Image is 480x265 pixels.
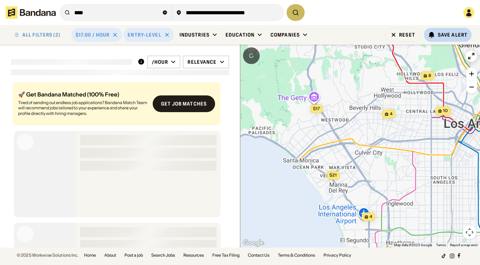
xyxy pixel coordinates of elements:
[428,73,431,79] span: 8
[22,32,60,37] div: ALL FILTERS (2)
[183,253,204,257] a: Resources
[394,243,432,247] span: Map data ©2025 Google
[18,100,147,116] div: Tired of sending out endless job applications? Bandana Match Team will recommend jobs tailored to...
[128,32,161,38] div: Entry-Level
[104,253,116,257] a: About
[188,59,216,65] div: Relevance
[6,6,56,19] img: Bandana logotype
[450,243,478,247] a: Report a map error
[76,32,110,38] div: $17.00 / hour
[399,32,415,37] div: Reset
[242,239,265,248] img: Google
[226,32,254,38] div: Education
[212,253,239,257] a: Free Tax Filing
[463,225,477,239] button: Map camera controls
[443,108,448,114] span: 10
[18,92,147,97] div: 🚀 Get Bandana Matched (100% Free)
[152,59,168,65] div: /hour
[323,253,351,257] a: Privacy Policy
[124,253,143,257] a: Post a job
[271,32,300,38] div: Companies
[84,253,96,257] a: Home
[390,111,393,117] span: 4
[369,214,372,220] span: 4
[329,172,337,178] span: $21
[242,239,265,248] a: Open this area in Google Maps (opens a new window)
[438,32,467,38] div: Save Alert
[436,243,446,247] a: Terms (opens in new tab)
[278,253,315,257] a: Terms & Conditions
[180,32,209,38] div: Industries
[248,253,269,257] a: Contact Us
[17,253,78,257] div: © 2025 Workwise Solutions Inc.
[161,101,207,106] div: Get job matches
[151,253,175,257] a: Search Jobs
[11,79,229,248] div: grid
[313,106,320,111] span: $17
